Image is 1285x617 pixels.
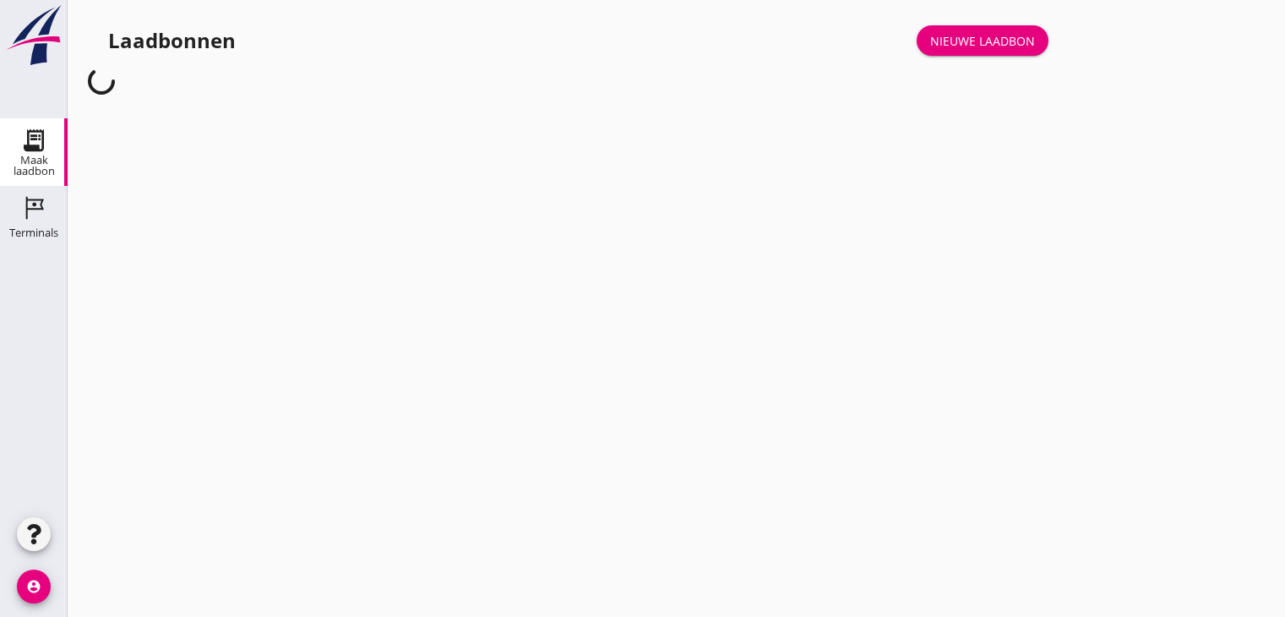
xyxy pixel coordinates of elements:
[917,25,1048,56] a: Nieuwe laadbon
[3,4,64,67] img: logo-small.a267ee39.svg
[9,227,58,238] div: Terminals
[108,27,236,54] div: Laadbonnen
[17,570,51,603] i: account_circle
[930,32,1035,50] div: Nieuwe laadbon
